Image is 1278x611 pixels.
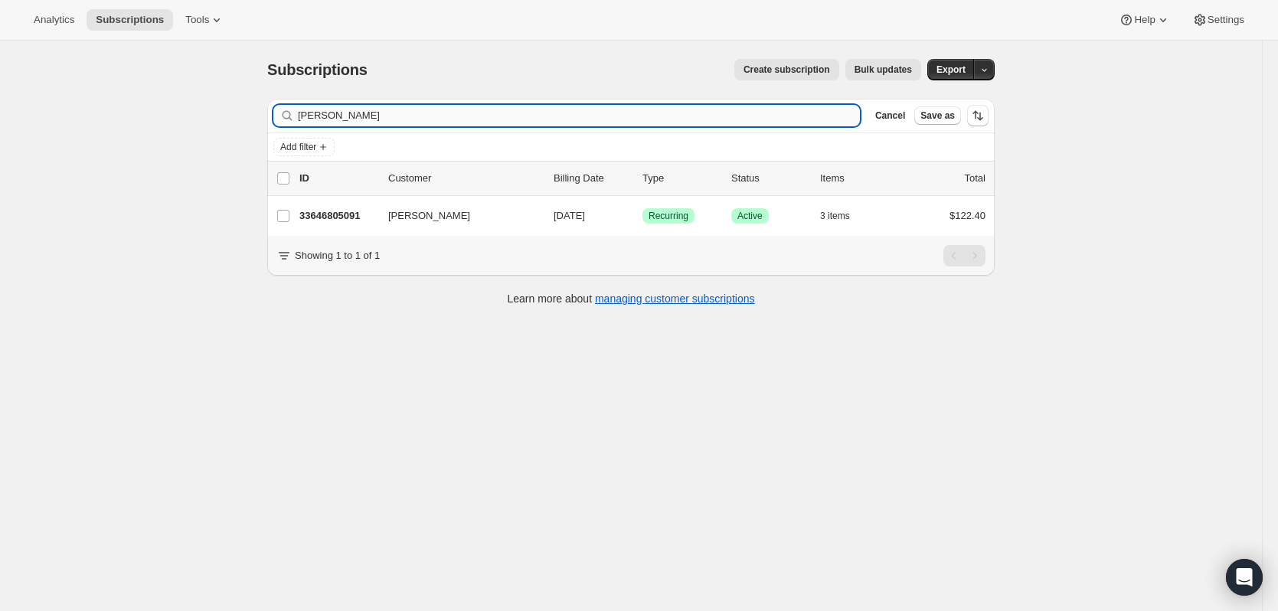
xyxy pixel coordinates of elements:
span: Active [737,210,763,222]
button: Help [1110,9,1179,31]
button: [PERSON_NAME] [379,204,532,228]
span: Settings [1208,14,1244,26]
p: Customer [388,171,541,186]
button: Create subscription [734,59,839,80]
button: Sort the results [967,105,989,126]
span: Create subscription [744,64,830,76]
p: Status [731,171,808,186]
p: ID [299,171,376,186]
span: Analytics [34,14,74,26]
span: Recurring [649,210,688,222]
span: Tools [185,14,209,26]
button: Export [927,59,975,80]
span: Add filter [280,141,316,153]
input: Filter subscribers [298,105,860,126]
span: [DATE] [554,210,585,221]
button: 3 items [820,205,867,227]
span: Bulk updates [855,64,912,76]
button: Add filter [273,138,335,156]
button: Analytics [25,9,83,31]
span: Save as [920,109,955,122]
button: Subscriptions [87,9,173,31]
button: Settings [1183,9,1253,31]
button: Tools [176,9,234,31]
button: Save as [914,106,961,125]
span: 3 items [820,210,850,222]
div: 33646805091[PERSON_NAME][DATE]SuccessRecurringSuccessActive3 items$122.40 [299,205,985,227]
p: Billing Date [554,171,630,186]
nav: Pagination [943,245,985,266]
span: Subscriptions [96,14,164,26]
div: Open Intercom Messenger [1226,559,1263,596]
button: Cancel [869,106,911,125]
a: managing customer subscriptions [595,292,755,305]
div: IDCustomerBilling DateTypeStatusItemsTotal [299,171,985,186]
button: Bulk updates [845,59,921,80]
p: Showing 1 to 1 of 1 [295,248,380,263]
span: Cancel [875,109,905,122]
span: $122.40 [950,210,985,221]
p: Total [965,171,985,186]
p: Learn more about [508,291,755,306]
span: Help [1134,14,1155,26]
span: Subscriptions [267,61,368,78]
div: Type [642,171,719,186]
span: [PERSON_NAME] [388,208,470,224]
span: Export [936,64,966,76]
div: Items [820,171,897,186]
p: 33646805091 [299,208,376,224]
